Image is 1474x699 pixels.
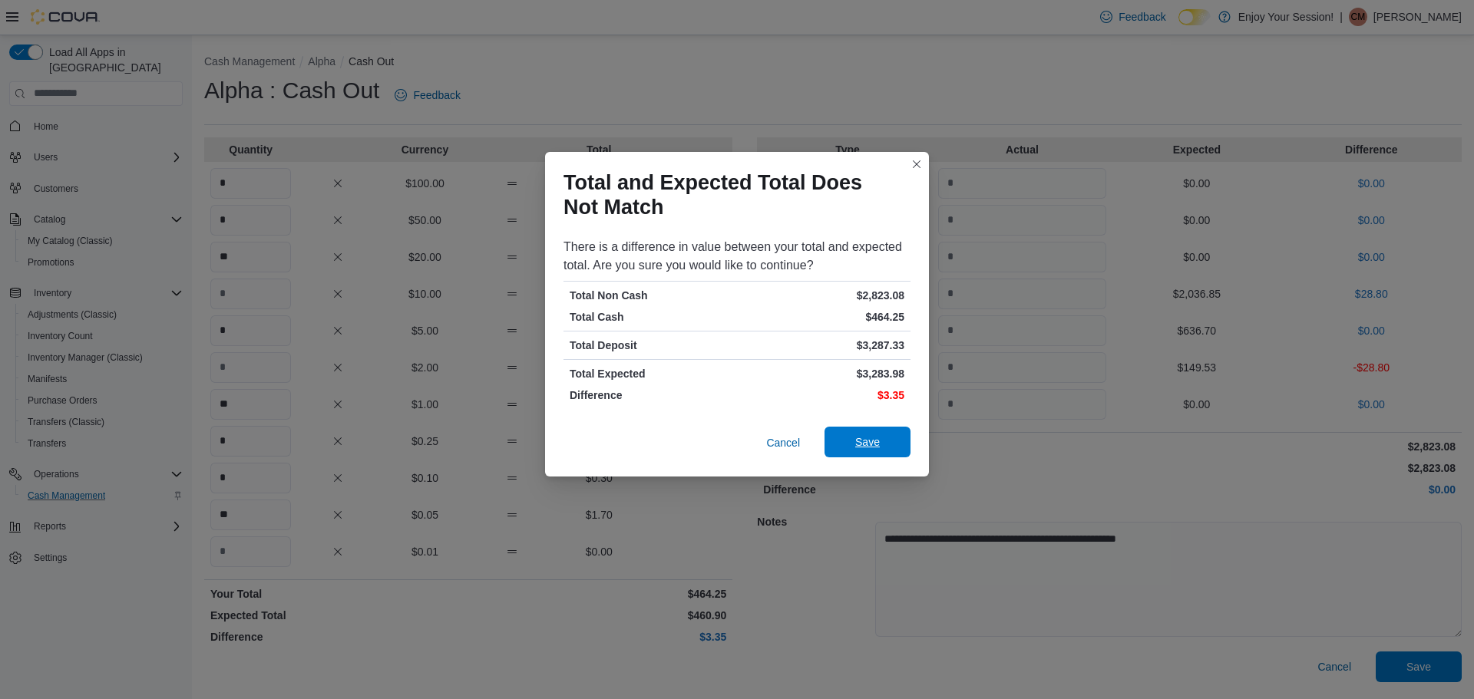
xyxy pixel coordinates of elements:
[740,387,904,403] p: $3.35
[740,288,904,303] p: $2,823.08
[563,170,898,219] h1: Total and Expected Total Does Not Match
[825,427,911,457] button: Save
[740,338,904,353] p: $3,287.33
[740,309,904,325] p: $464.25
[855,434,880,450] span: Save
[570,366,734,381] p: Total Expected
[570,338,734,353] p: Total Deposit
[563,238,911,275] div: There is a difference in value between your total and expected total. Are you sure you would like...
[766,435,800,450] span: Cancel
[570,288,734,303] p: Total Non Cash
[570,309,734,325] p: Total Cash
[570,387,734,403] p: Difference
[760,427,806,458] button: Cancel
[907,155,926,173] button: Closes this modal window
[740,366,904,381] p: $3,283.98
